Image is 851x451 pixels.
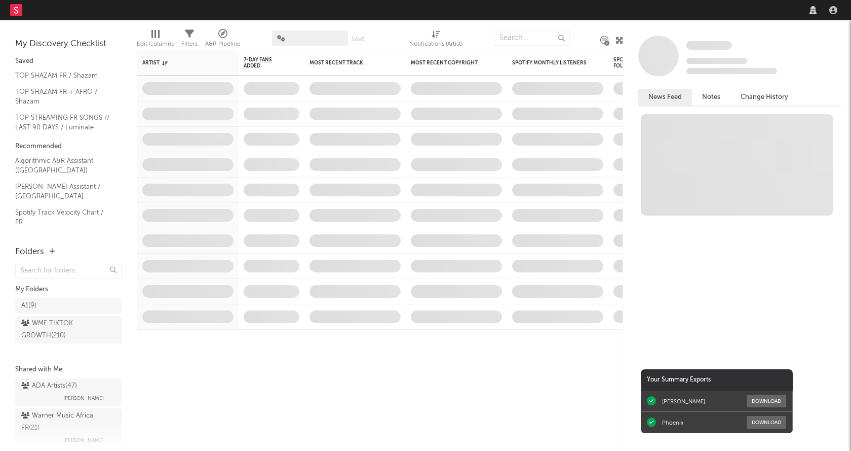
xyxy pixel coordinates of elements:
[409,25,462,55] div: Notifications (Artist)
[310,60,385,66] div: Most Recent Track
[686,68,777,74] span: 0 fans last week
[692,89,730,106] button: Notes
[244,57,284,69] span: 7-Day Fans Added
[662,398,705,405] div: [PERSON_NAME]
[137,38,174,50] div: Edit Columns
[613,57,649,69] div: Spotify Followers
[15,246,44,258] div: Folders
[21,380,77,392] div: ADA Artists ( 47 )
[352,37,365,42] button: Save
[512,60,588,66] div: Spotify Monthly Listeners
[686,41,732,51] a: Some Artist
[15,86,111,107] a: TOP SHAZAM FR + AFRO / Shazam
[15,364,122,376] div: Shared with Me
[15,298,122,314] a: A1(9)
[662,419,683,426] div: Phoenix
[686,58,747,64] span: Tracking Since: [DATE]
[205,25,241,55] div: A&R Pipeline
[15,141,122,153] div: Recommended
[409,38,462,50] div: Notifications (Artist)
[15,284,122,296] div: My Folders
[747,395,786,407] button: Download
[181,38,198,50] div: Filters
[15,70,111,81] a: TOP SHAZAM FR / Shazam
[15,38,122,50] div: My Discovery Checklist
[494,30,570,46] input: Search...
[21,318,93,342] div: WMF TIKTOK GROWTH ( 210 )
[15,155,111,176] a: Algorithmic A&R Assistant ([GEOGRAPHIC_DATA])
[638,89,692,106] button: News Feed
[15,112,111,133] a: TOP STREAMING FR SONGS // LAST 90 DAYS / Luminate
[15,207,111,228] a: Spotify Track Velocity Chart / FR
[747,416,786,429] button: Download
[15,264,122,279] input: Search for folders...
[142,60,218,66] div: Artist
[181,25,198,55] div: Filters
[15,378,122,406] a: ADA Artists(47)[PERSON_NAME]
[15,181,111,202] a: [PERSON_NAME] Assistant / [GEOGRAPHIC_DATA]
[686,41,732,50] span: Some Artist
[411,60,487,66] div: Most Recent Copyright
[21,300,36,312] div: A1 ( 9 )
[15,408,122,448] a: Warner Music Africa FR(21)[PERSON_NAME]
[641,369,793,391] div: Your Summary Exports
[63,434,104,446] span: [PERSON_NAME]
[15,316,122,343] a: WMF TIKTOK GROWTH(210)
[21,410,113,434] div: Warner Music Africa FR ( 21 )
[137,25,174,55] div: Edit Columns
[63,392,104,404] span: [PERSON_NAME]
[205,38,241,50] div: A&R Pipeline
[15,55,122,67] div: Saved
[730,89,798,106] button: Change History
